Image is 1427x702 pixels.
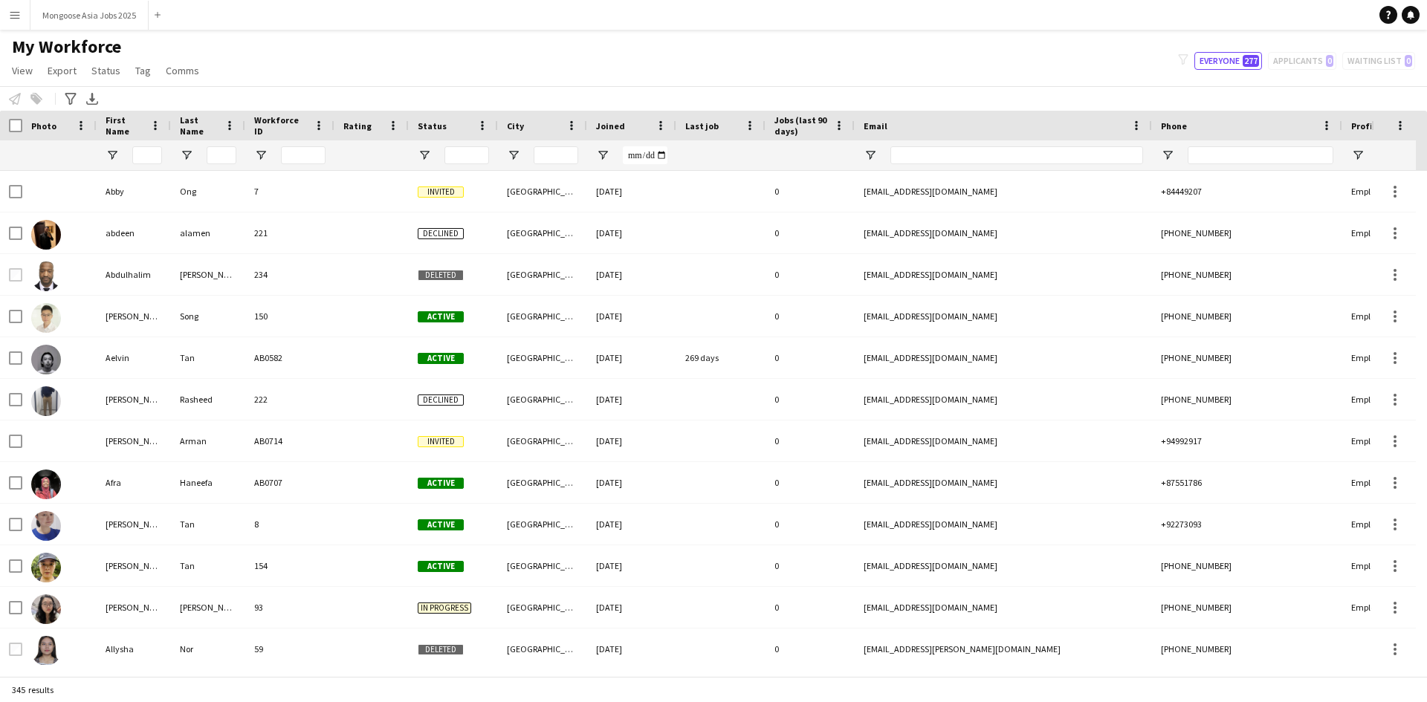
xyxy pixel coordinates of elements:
div: [PHONE_NUMBER] [1152,296,1342,337]
div: [DATE] [587,337,676,378]
div: 150 [245,296,334,337]
div: alamen [171,212,245,253]
a: View [6,61,39,80]
div: [PERSON_NAME] [97,504,171,545]
input: Workforce ID Filter Input [281,146,326,164]
div: 93 [245,587,334,628]
div: 0 [766,212,855,253]
a: Comms [160,61,205,80]
span: View [12,64,33,77]
span: Status [91,64,120,77]
span: Last job [685,120,719,131]
div: Ong [171,171,245,212]
span: Last Name [180,114,219,137]
div: [DATE] [587,628,676,669]
div: [DATE] [587,171,676,212]
div: [GEOGRAPHIC_DATA] [498,628,587,669]
div: [PHONE_NUMBER] [1152,628,1342,669]
img: Afra Haneefa [31,469,61,499]
div: [GEOGRAPHIC_DATA] [498,254,587,295]
button: Open Filter Menu [106,149,119,162]
div: [PHONE_NUMBER] [1152,587,1342,628]
div: 154 [245,545,334,586]
button: Open Filter Menu [596,149,609,162]
div: Nor [171,628,245,669]
div: +84449207 [1152,171,1342,212]
div: 0 [766,296,855,337]
button: Open Filter Menu [864,149,877,162]
span: Status [418,120,447,131]
div: 269 days [676,337,766,378]
div: [EMAIL_ADDRESS][DOMAIN_NAME] [855,504,1152,545]
div: [PHONE_NUMBER] [1152,254,1342,295]
div: [EMAIL_ADDRESS][PERSON_NAME][DOMAIN_NAME] [855,628,1152,669]
span: Profile [1351,120,1381,131]
div: [PERSON_NAME] [97,379,171,420]
a: Tag [129,61,157,80]
span: Photo [31,120,56,131]
div: 0 [766,420,855,461]
div: [PERSON_NAME] [97,545,171,586]
div: 59 [245,628,334,669]
input: Joined Filter Input [623,146,667,164]
div: 222 [245,379,334,420]
div: 0 [766,628,855,669]
input: City Filter Input [534,146,578,164]
app-action-btn: Advanced filters [62,90,80,108]
img: Aelvin Tan [31,345,61,374]
div: [PERSON_NAME] [97,420,171,461]
img: Afeez Adebayo Rasheed [31,386,61,416]
span: Email [864,120,887,131]
input: Email Filter Input [890,146,1143,164]
div: [PHONE_NUMBER] [1152,379,1342,420]
span: 277 [1243,55,1259,67]
span: Declined [418,394,464,406]
span: Tag [135,64,151,77]
span: Declined [418,228,464,239]
span: Comms [166,64,199,77]
span: Phone [1161,120,1187,131]
span: Active [418,519,464,530]
div: AB0714 [245,420,334,461]
span: City [507,120,524,131]
span: Export [48,64,77,77]
button: Everyone277 [1194,52,1262,70]
div: 0 [766,254,855,295]
div: 234 [245,254,334,295]
span: First Name [106,114,144,137]
a: Export [42,61,82,80]
span: Invited [418,186,464,198]
div: [EMAIL_ADDRESS][DOMAIN_NAME] [855,212,1152,253]
div: [DATE] [587,504,676,545]
span: Deleted [418,644,464,655]
div: [EMAIL_ADDRESS][DOMAIN_NAME] [855,296,1152,337]
img: Allysha Nor [31,636,61,666]
div: [PERSON_NAME] [171,587,245,628]
div: Tan [171,337,245,378]
div: Abdulhalim [97,254,171,295]
button: Open Filter Menu [1351,149,1365,162]
div: [EMAIL_ADDRESS][DOMAIN_NAME] [855,462,1152,503]
div: 0 [766,379,855,420]
div: 0 [766,462,855,503]
img: Alexis Nat Tan [31,553,61,582]
span: Deleted [418,270,464,281]
input: Row Selection is disabled for this row (unchecked) [9,268,22,282]
div: Aelvin [97,337,171,378]
div: 221 [245,212,334,253]
div: AB0707 [245,462,334,503]
div: [PERSON_NAME] [171,254,245,295]
div: [GEOGRAPHIC_DATA] [498,337,587,378]
div: abdeen [97,212,171,253]
div: [PHONE_NUMBER] [1152,337,1342,378]
div: [DATE] [587,296,676,337]
input: Phone Filter Input [1188,146,1333,164]
button: Open Filter Menu [1161,149,1174,162]
div: [GEOGRAPHIC_DATA] [498,296,587,337]
button: Open Filter Menu [180,149,193,162]
div: 7 [245,171,334,212]
div: [DATE] [587,212,676,253]
span: Invited [418,436,464,447]
div: 0 [766,545,855,586]
div: [GEOGRAPHIC_DATA] [498,171,587,212]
